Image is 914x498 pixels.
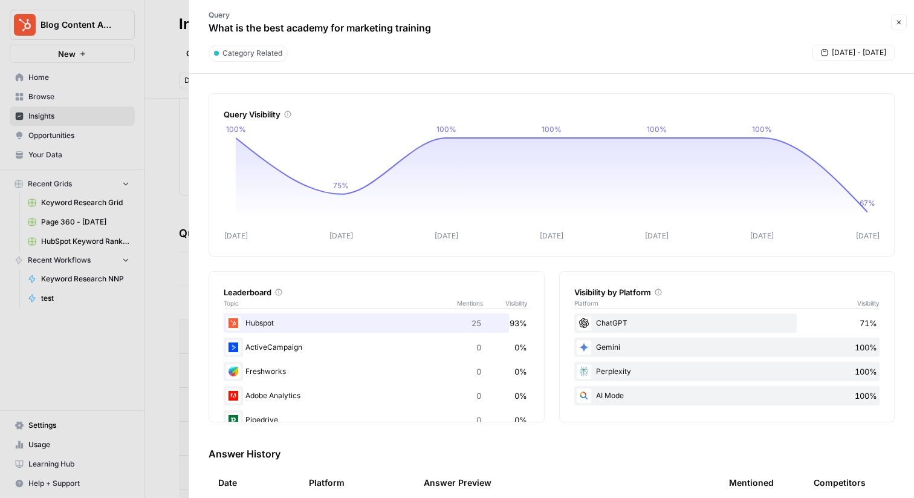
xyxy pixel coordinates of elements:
tspan: 67% [860,198,875,208]
div: Gemini [574,338,880,357]
div: Pipedrive [224,410,530,430]
tspan: [DATE] [750,231,774,240]
span: 0% [514,341,527,353]
span: 25 [472,317,481,329]
span: Platform [574,298,598,308]
span: Mentions [457,298,505,308]
span: Visibility [505,298,530,308]
span: 100% [855,341,877,353]
tspan: 100% [542,125,562,134]
span: 0 [476,414,481,426]
span: 0% [514,414,527,426]
span: 0 [476,390,481,402]
div: Freshworks [224,362,530,381]
tspan: [DATE] [329,231,353,240]
div: Perplexity [574,362,880,381]
tspan: [DATE] [645,231,669,240]
span: Visibility [857,298,880,308]
img: 1ootgluj1wwcy0ofcmd8qv1k9a2u [226,340,241,355]
tspan: [DATE] [540,231,563,240]
tspan: 100% [752,125,772,134]
div: ActiveCampaign [224,338,530,357]
span: 100% [855,390,877,402]
tspan: [DATE] [856,231,880,240]
div: Visibility by Platform [574,286,880,298]
tspan: [DATE] [224,231,248,240]
span: 93% [510,317,527,329]
span: 100% [855,365,877,378]
p: What is the best academy for marketing training [209,21,431,35]
p: Query [209,10,431,21]
div: Adobe Analytics [224,386,530,405]
h3: Answer History [209,447,895,461]
div: Hubspot [224,313,530,333]
span: [DATE] - [DATE] [832,47,886,58]
span: 0 [476,365,481,378]
tspan: 100% [647,125,667,134]
span: 71% [860,317,877,329]
div: Query Visibility [224,108,880,120]
img: cydqbao96lm6svvfiwbwg8gzytt7 [226,316,241,330]
button: [DATE] - [DATE] [812,45,895,61]
tspan: 100% [436,125,456,134]
div: ChatGPT [574,313,880,333]
tspan: [DATE] [435,231,458,240]
div: Competitors [814,477,866,489]
span: Topic [224,298,457,308]
span: 0% [514,390,527,402]
tspan: 75% [333,181,349,190]
tspan: 100% [226,125,246,134]
img: uaib0u4ssgh7cx5ep76dht0nau9a [226,388,241,403]
span: 0% [514,365,527,378]
span: Category Related [222,48,282,59]
div: AI Mode [574,386,880,405]
span: 0 [476,341,481,353]
img: 6mfs52sy0dwqu5dzouke7n9ymn0m [226,364,241,379]
img: indf61bpspe8pydji63wg7a5hbqu [226,413,241,427]
div: Leaderboard [224,286,530,298]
